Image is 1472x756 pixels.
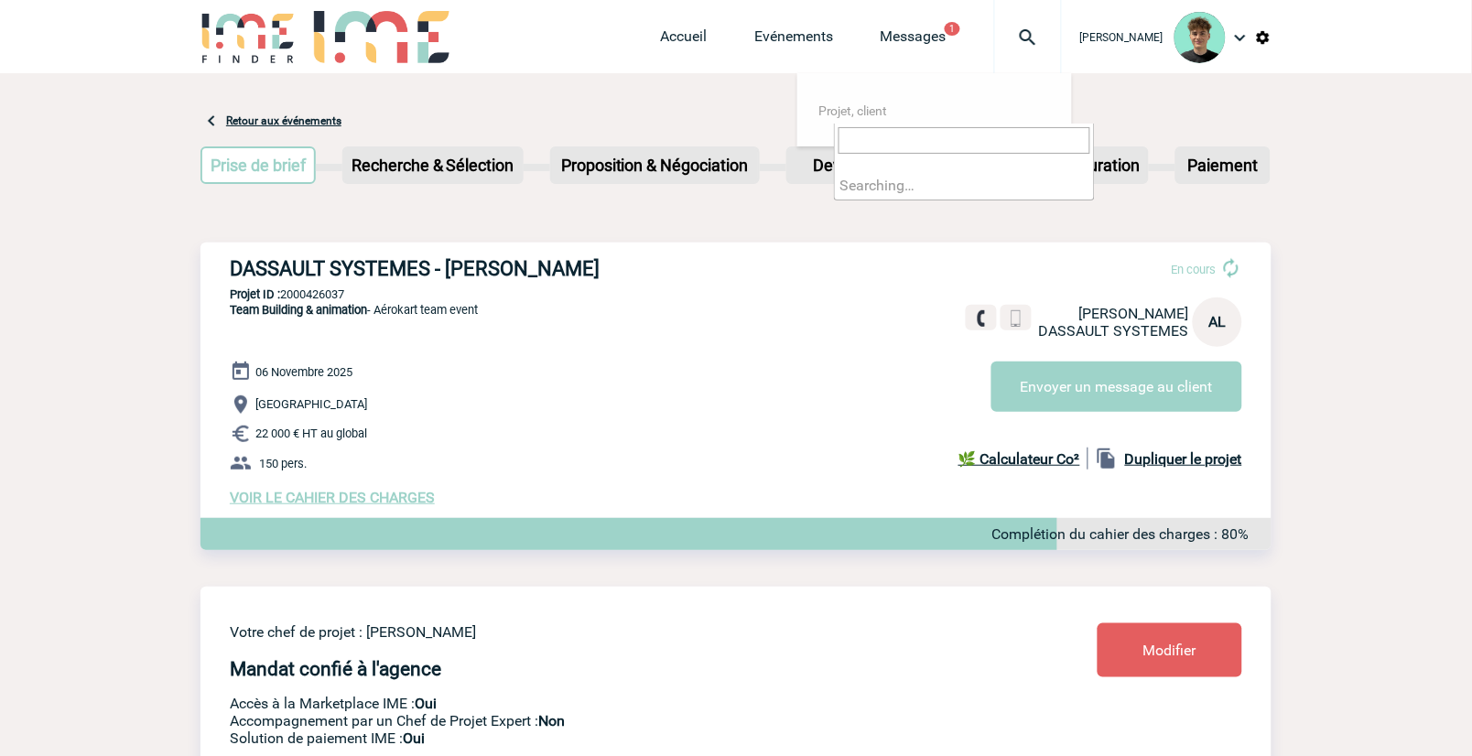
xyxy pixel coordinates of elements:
a: Retour aux événements [226,114,341,127]
p: Devis [788,148,880,182]
p: 2000426037 [200,287,1272,301]
b: 🌿 Calculateur Co² [958,450,1080,468]
img: fixe.png [973,310,990,327]
button: Envoyer un message au client [991,362,1242,412]
button: 1 [945,22,960,36]
b: Dupliquer le projet [1125,450,1242,468]
p: Paiement [1177,148,1269,182]
img: file_copy-black-24dp.png [1096,448,1118,470]
li: Searching… [835,171,1094,200]
span: Modifier [1143,642,1196,659]
span: DASSAULT SYSTEMES [1039,322,1189,340]
a: Evénements [754,27,833,53]
span: Team Building & animation [230,303,367,317]
span: - Aérokart team event [230,303,478,317]
b: Oui [415,695,437,712]
a: 🌿 Calculateur Co² [958,448,1088,470]
span: En cours [1172,263,1217,276]
span: 06 Novembre 2025 [255,366,352,380]
p: Proposition & Négociation [552,148,758,182]
span: 150 pers. [259,457,307,470]
p: Conformité aux process achat client, Prise en charge de la facturation, Mutualisation de plusieur... [230,729,990,747]
p: Votre chef de projet : [PERSON_NAME] [230,623,990,641]
a: Messages [881,27,947,53]
img: 131612-0.png [1174,12,1226,63]
b: Non [538,712,565,729]
a: Accueil [660,27,707,53]
img: portable.png [1008,310,1024,327]
span: Projet, client [818,103,888,118]
p: Prestation payante [230,712,990,729]
span: 22 000 € HT au global [255,427,367,441]
span: [PERSON_NAME] [1080,31,1164,44]
p: Recherche & Sélection [344,148,522,182]
span: [PERSON_NAME] [1079,305,1189,322]
img: IME-Finder [200,11,296,63]
p: Facturation [1050,148,1148,182]
p: Prise de brief [202,148,314,182]
a: VOIR LE CAHIER DES CHARGES [230,489,435,506]
span: AL [1209,313,1227,330]
span: [GEOGRAPHIC_DATA] [255,398,367,412]
p: Accès à la Marketplace IME : [230,695,990,712]
h4: Mandat confié à l'agence [230,658,441,680]
h3: DASSAULT SYSTEMES - [PERSON_NAME] [230,257,779,280]
b: Projet ID : [230,287,280,301]
b: Oui [403,729,425,747]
